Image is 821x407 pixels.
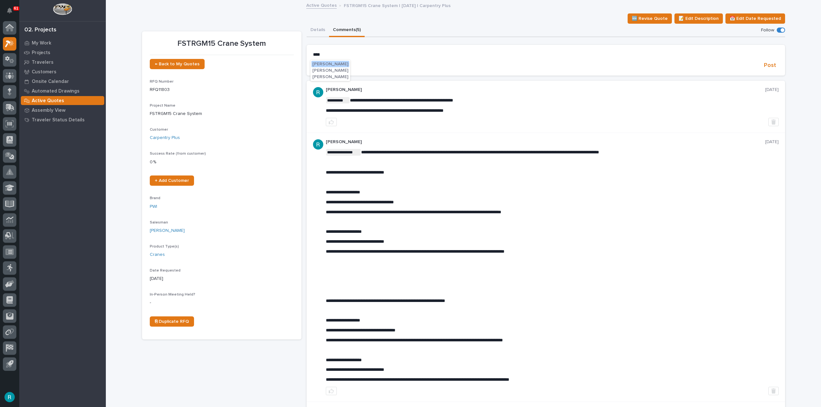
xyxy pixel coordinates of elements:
span: 📝 Edit Description [679,15,719,22]
button: users-avatar [3,390,16,404]
p: RFQ11803 [150,86,294,93]
p: Follow [761,28,774,33]
span: [PERSON_NAME] [312,75,348,79]
a: My Work [19,38,106,48]
button: Delete post [768,118,779,126]
button: 🆕 Revise Quote [628,13,672,24]
a: Cranes [150,251,165,258]
p: Active Quotes [32,98,64,104]
div: 02. Projects [24,27,56,34]
span: Post [764,62,776,69]
p: [DATE] [765,139,779,145]
p: [DATE] [765,87,779,93]
span: In-Person Meeting Held? [150,293,195,297]
p: FSTRGM15 Crane System [150,110,294,117]
p: FSTRGM15 Crane System [150,39,294,48]
a: ← Back to My Quotes [150,59,205,69]
p: 61 [14,6,18,11]
button: [PERSON_NAME] [311,61,349,67]
button: 📝 Edit Description [674,13,723,24]
p: Onsite Calendar [32,79,69,85]
a: + Add Customer [150,175,194,186]
button: like this post [326,118,337,126]
a: Projects [19,48,106,57]
a: Carpentry Plus [150,134,180,141]
a: Onsite Calendar [19,77,106,86]
span: RFQ Number [150,80,174,84]
button: Comments (5) [329,24,365,37]
p: Customers [32,69,56,75]
p: [DATE] [150,275,294,282]
p: My Work [32,40,51,46]
a: [PERSON_NAME] [150,227,185,234]
button: [PERSON_NAME] [311,74,349,80]
a: Traveler Status Details [19,115,106,125]
span: + Add Customer [155,178,189,183]
span: Date Requested [150,269,181,273]
a: Automated Drawings [19,86,106,96]
button: Post [761,62,779,69]
span: Project Name [150,104,175,108]
p: Assembly View [32,108,65,113]
button: [PERSON_NAME] [311,67,349,74]
span: Customer [150,128,168,132]
a: Customers [19,67,106,77]
img: Workspace Logo [53,3,72,15]
button: Delete post [768,387,779,395]
span: Salesman [150,221,168,224]
p: Traveler Status Details [32,117,85,123]
a: Active Quotes [19,96,106,105]
p: 0 % [150,159,294,166]
p: FSTRGM15 Crane System | [DATE] | Carpentry Plus [344,2,451,9]
a: Travelers [19,57,106,67]
button: like this post [326,387,337,395]
span: Product Type(s) [150,245,179,248]
p: [PERSON_NAME] [326,87,765,93]
p: Automated Drawings [32,88,80,94]
span: ← Back to My Quotes [155,62,199,66]
a: Active Quotes [306,1,337,9]
button: Notifications [3,4,16,17]
p: Travelers [32,60,54,65]
button: Details [307,24,329,37]
span: [PERSON_NAME] [312,62,348,66]
p: Projects [32,50,50,56]
a: Assembly View [19,105,106,115]
p: [PERSON_NAME] [326,139,765,145]
span: ⎘ Duplicate RFQ [155,319,189,324]
img: ACg8ocLIQ8uTLu8xwXPI_zF_j4cWilWA_If5Zu0E3tOGGkFk=s96-c [313,139,323,150]
img: ACg8ocLIQ8uTLu8xwXPI_zF_j4cWilWA_If5Zu0E3tOGGkFk=s96-c [313,87,323,97]
div: Notifications61 [8,8,16,18]
span: Success Rate (from customer) [150,152,206,156]
a: ⎘ Duplicate RFQ [150,316,194,327]
span: 📅 Edit Date Requested [730,15,781,22]
a: PWI [150,203,157,210]
span: 🆕 Revise Quote [632,15,668,22]
button: 📅 Edit Date Requested [725,13,785,24]
span: [PERSON_NAME] [312,68,348,73]
p: - [150,299,294,306]
span: Brand [150,196,160,200]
